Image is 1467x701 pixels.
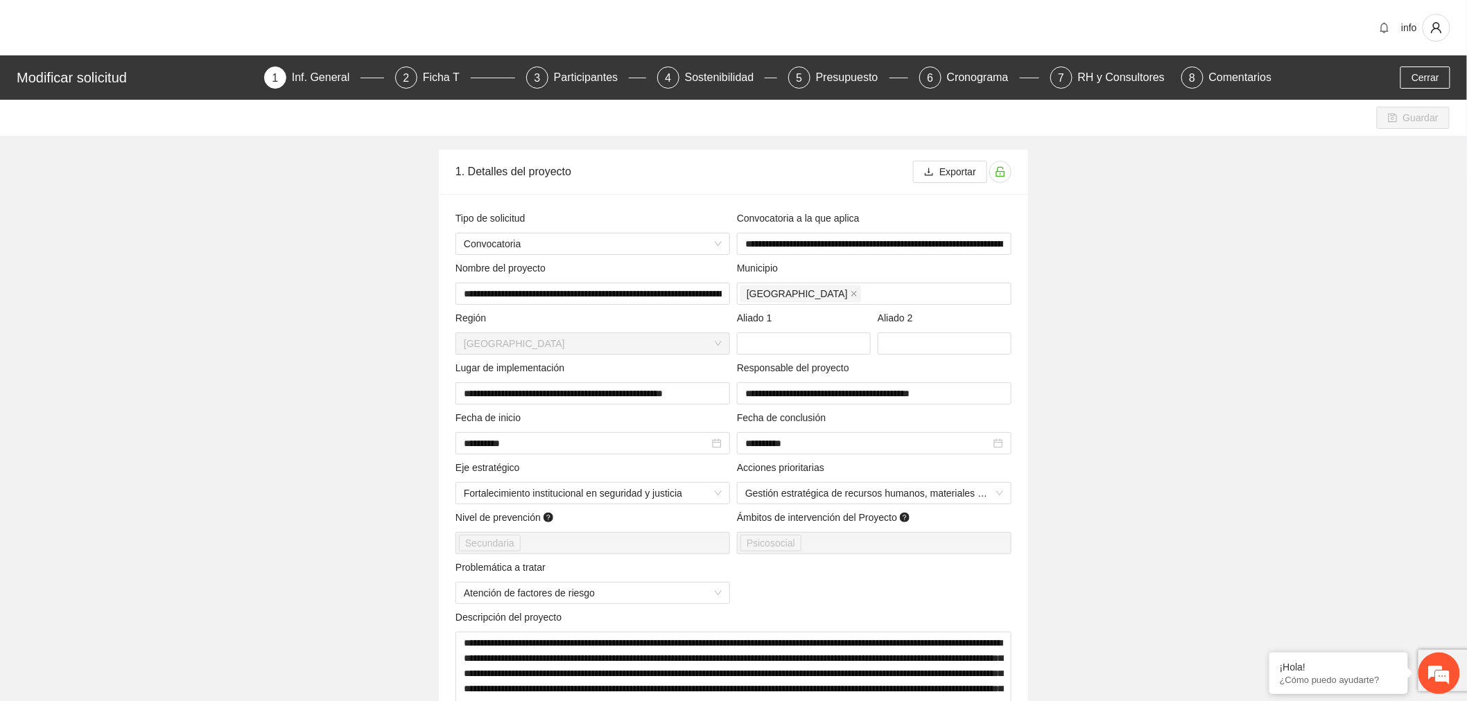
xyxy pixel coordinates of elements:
[264,66,384,89] div: 1Inf. General
[465,535,514,551] span: Secundaria
[851,290,858,297] span: close
[990,166,1011,177] span: unlock
[1181,66,1272,89] div: 8Comentarios
[272,72,278,84] span: 1
[657,66,777,89] div: 4Sostenibilidad
[455,510,574,526] span: Nivel de prevención
[919,66,1039,89] div: 6Cronograma
[737,310,795,327] span: Aliado 1
[737,360,873,377] span: Responsable del proyecto
[747,286,848,301] span: [GEOGRAPHIC_DATA]
[80,185,191,325] span: Estamos en línea.
[455,260,569,277] span: Nombre del proyecto
[1209,66,1272,89] div: Comentarios
[737,410,849,427] span: Fecha de conclusión
[900,513,910,522] span: question-circle
[737,260,801,277] span: Municipio
[455,211,548,227] span: Tipo de solicitud
[464,583,722,603] span: Atención de factores de riesgo
[464,233,722,254] span: Convocatoria
[747,535,795,551] span: Psicosocial
[17,66,256,89] div: Modificar solicitud
[1423,21,1450,34] span: user
[395,66,515,89] div: 2Ficha T
[737,211,883,227] span: Convocatoria a la que aplica
[737,460,848,477] span: Acciones prioritarias
[455,360,588,377] span: Lugar de implementación
[927,72,933,84] span: 6
[554,66,630,89] div: Participantes
[1078,66,1176,89] div: RH y Consultores
[464,483,722,504] span: Fortalecimiento institucional en seguridad y justicia
[913,161,987,183] button: downloadExportar
[947,66,1020,89] div: Cronograma
[227,7,261,40] div: Minimizar ventana de chat en vivo
[459,535,521,551] span: Secundaria
[526,66,646,89] div: 3Participantes
[1401,22,1417,33] span: info
[878,310,936,327] span: Aliado 2
[423,66,471,89] div: Ficha T
[1374,22,1395,33] span: bell
[455,152,913,191] div: 1. Detalles del proyecto
[1373,17,1396,39] button: bell
[740,285,861,302] span: Chihuahua
[816,66,889,89] div: Presupuesto
[737,510,930,526] span: Ámbitos de intervención del Proyecto
[989,161,1012,183] button: unlock
[796,72,802,84] span: 5
[1280,675,1398,685] p: ¿Cómo puedo ayudarte?
[740,535,801,551] span: Psicosocial
[1400,66,1450,89] button: Cerrar
[1423,14,1450,42] button: user
[292,66,361,89] div: Inf. General
[745,483,1003,504] span: Gestión estratégica de recursos humanos, materiales y gasto eficiente en las instituciones de seg...
[455,610,585,626] span: Descripción del proyecto
[924,167,934,178] span: download
[464,333,722,354] span: Chihuahua
[455,410,544,427] span: Fecha de inicio
[1412,70,1439,85] span: Cerrar
[7,378,264,427] textarea: Escriba su mensaje y pulse “Intro”
[665,72,671,84] span: 4
[1058,72,1064,84] span: 7
[544,513,553,522] span: question-circle
[685,66,765,89] div: Sostenibilidad
[1050,66,1170,89] div: 7RH y Consultores
[788,66,908,89] div: 5Presupuesto
[939,164,976,179] span: Exportar
[534,72,540,84] span: 3
[1377,107,1450,129] button: saveGuardar
[455,460,543,477] span: Eje estratégico
[455,560,569,576] span: Problemática a tratar
[1189,72,1195,84] span: 8
[455,310,510,327] span: Región
[1280,662,1398,673] div: ¡Hola!
[72,71,233,89] div: Chatee con nosotros ahora
[403,72,409,84] span: 2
